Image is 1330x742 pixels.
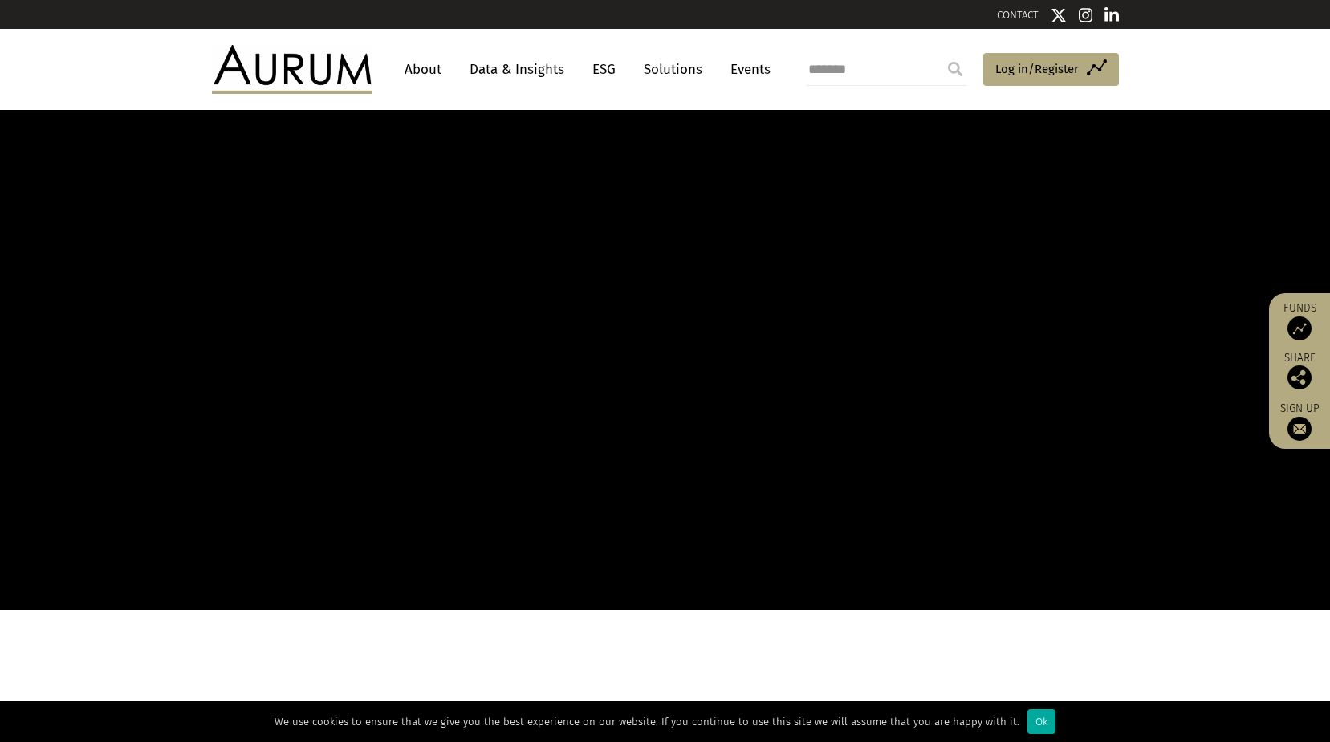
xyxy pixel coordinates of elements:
[1287,316,1312,340] img: Access Funds
[1287,365,1312,389] img: Share this post
[1051,7,1067,23] img: Twitter icon
[1277,301,1322,340] a: Funds
[212,45,372,93] img: Aurum
[722,55,771,84] a: Events
[1079,7,1093,23] img: Instagram icon
[997,9,1039,21] a: CONTACT
[939,53,971,85] input: Submit
[1104,7,1119,23] img: Linkedin icon
[1277,353,1322,389] div: Share
[995,59,1079,79] span: Log in/Register
[983,53,1119,87] a: Log in/Register
[1277,402,1322,441] a: Sign up
[1027,709,1055,734] div: Ok
[462,55,572,84] a: Data & Insights
[1287,417,1312,441] img: Sign up to our newsletter
[397,55,449,84] a: About
[636,55,710,84] a: Solutions
[584,55,624,84] a: ESG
